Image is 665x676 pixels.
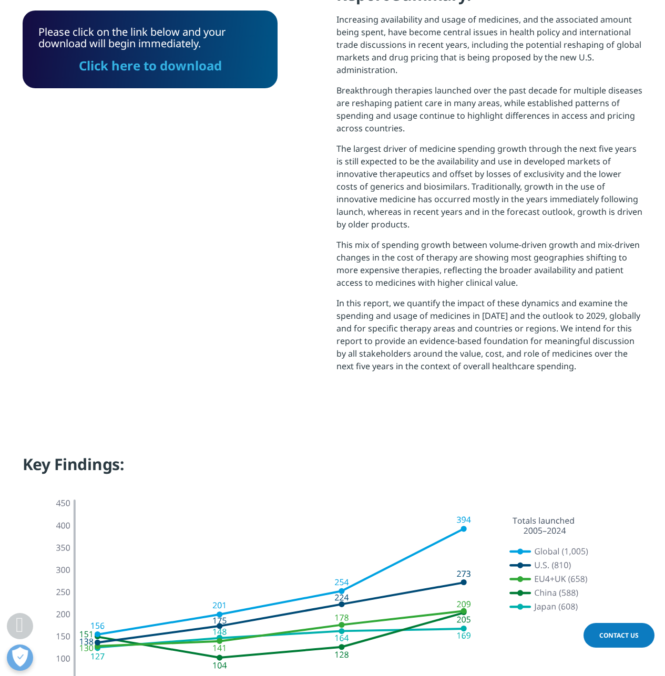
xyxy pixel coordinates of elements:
button: Abrir preferencias [7,644,33,671]
a: Click here to download [79,57,222,74]
p: Increasing availability and usage of medicines, and the associated amount being spent, have becom... [336,13,643,84]
p: Breakthrough therapies launched over the past decade for multiple diseases are reshaping patient ... [336,84,643,142]
p: In this report, we quantify the impact of these dynamics and examine the spending and usage of me... [336,297,643,380]
div: Please click on the link below and your download will begin immediately. [38,26,262,72]
p: The largest driver of medicine spending growth through the next five years is still expected to b... [336,142,643,238]
h4: Key Findings: [23,454,643,483]
p: This mix of spending growth between volume-driven growth and mix-driven changes in the cost of th... [336,238,643,297]
a: Contact Us [584,623,654,648]
span: Contact Us [599,631,639,640]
